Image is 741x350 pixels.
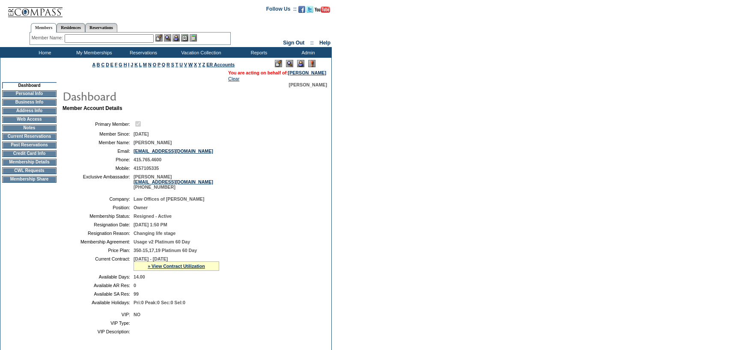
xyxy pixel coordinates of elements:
[310,40,314,46] span: ::
[62,105,122,111] b: Member Account Details
[307,6,313,13] img: Follow us on Twitter
[66,231,130,236] td: Resignation Reason:
[2,159,57,166] td: Membership Details
[148,264,205,269] a: » View Contract Utilization
[66,205,130,210] td: Position:
[134,274,145,279] span: 14.00
[2,142,57,148] td: Past Reservations
[143,62,147,67] a: M
[194,62,197,67] a: X
[134,140,172,145] span: [PERSON_NAME]
[315,9,330,14] a: Subscribe to our YouTube Channel
[148,62,152,67] a: N
[283,40,304,46] a: Sign Out
[319,40,330,46] a: Help
[118,47,167,58] td: Reservations
[66,131,130,136] td: Member Since:
[66,196,130,202] td: Company:
[66,214,130,219] td: Membership Status:
[2,99,57,106] td: Business Info
[66,140,130,145] td: Member Name:
[85,23,117,32] a: Reservations
[2,167,57,174] td: CWL Requests
[173,34,180,42] img: Impersonate
[2,82,57,89] td: Dashboard
[134,256,168,261] span: [DATE] - [DATE]
[155,34,163,42] img: b_edit.gif
[128,62,129,67] a: I
[66,300,130,305] td: Available Holidays:
[66,239,130,244] td: Membership Agreement:
[19,47,68,58] td: Home
[134,174,213,190] span: [PERSON_NAME] [PHONE_NUMBER]
[2,125,57,131] td: Notes
[31,23,57,33] a: Members
[66,256,130,271] td: Current Contract:
[158,62,161,67] a: P
[134,205,148,210] span: Owner
[2,107,57,114] td: Address Info
[66,166,130,171] td: Mobile:
[62,87,233,104] img: pgTtlDashboard.gif
[134,166,159,171] span: 4157105335
[288,70,326,75] a: [PERSON_NAME]
[2,150,57,157] td: Credit Card Info
[134,148,213,154] a: [EMAIL_ADDRESS][DOMAIN_NAME]
[134,196,204,202] span: Law Offices of [PERSON_NAME]
[134,214,172,219] span: Resigned - Active
[134,239,190,244] span: Usage v2 Platinum 60 Day
[167,62,170,67] a: R
[2,90,57,97] td: Personal Info
[68,47,118,58] td: My Memberships
[275,60,282,67] img: Edit Mode
[206,62,235,67] a: ER Accounts
[66,157,130,162] td: Phone:
[106,62,109,67] a: D
[101,62,104,67] a: C
[179,62,183,67] a: U
[66,222,130,227] td: Resignation Date:
[134,283,136,288] span: 0
[2,176,57,183] td: Membership Share
[164,34,171,42] img: View
[266,5,297,15] td: Follow Us ::
[131,62,133,67] a: J
[2,116,57,123] td: Web Access
[134,248,197,253] span: 350-15,17,19 Platinum 60 Day
[171,62,174,67] a: S
[134,231,176,236] span: Changing life stage
[202,62,205,67] a: Z
[228,76,239,81] a: Clear
[307,9,313,14] a: Follow us on Twitter
[134,157,161,162] span: 415.765.4600
[66,283,130,288] td: Available AR Res:
[66,329,130,334] td: VIP Description:
[66,174,130,190] td: Exclusive Ambassador:
[134,222,167,227] span: [DATE] 1:50 PM
[297,60,304,67] img: Impersonate
[308,60,315,67] img: Log Concern/Member Elevation
[92,62,95,67] a: A
[134,300,185,305] span: Pri:0 Peak:0 Sec:0 Sel:0
[233,47,283,58] td: Reports
[134,179,213,184] a: [EMAIL_ADDRESS][DOMAIN_NAME]
[181,34,188,42] img: Reservations
[176,62,179,67] a: T
[134,312,140,317] span: NO
[289,82,327,87] span: [PERSON_NAME]
[66,148,130,154] td: Email:
[134,131,149,136] span: [DATE]
[110,62,113,67] a: E
[188,62,193,67] a: W
[167,47,233,58] td: Vacation Collection
[283,47,332,58] td: Admin
[57,23,85,32] a: Residences
[162,62,165,67] a: Q
[32,34,65,42] div: Member Name:
[66,274,130,279] td: Available Days:
[198,62,201,67] a: Y
[115,62,118,67] a: F
[190,34,197,42] img: b_calculator.gif
[134,291,139,297] span: 99
[298,9,305,14] a: Become our fan on Facebook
